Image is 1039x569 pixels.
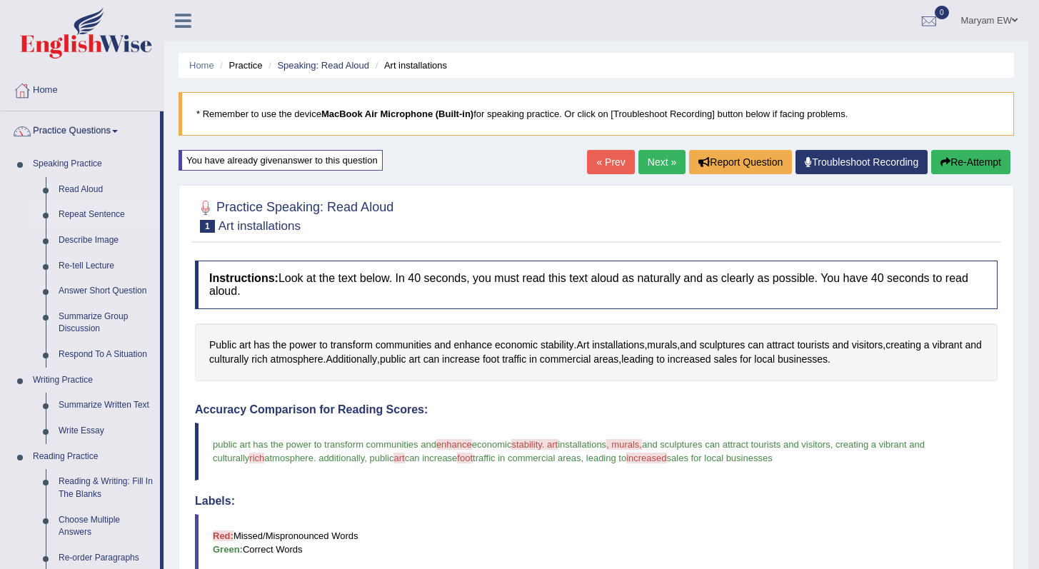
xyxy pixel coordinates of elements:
div: . , , , . , , . [195,323,998,381]
span: 1 [200,220,215,233]
span: Click to see word definition [319,338,328,353]
span: , [830,439,833,450]
span: Click to see word definition [797,338,829,353]
span: Click to see word definition [254,338,270,353]
span: art [393,453,404,463]
span: Click to see word definition [832,338,848,353]
span: Click to see word definition [621,352,653,367]
span: Click to see word definition [273,338,286,353]
a: Reading Practice [26,444,160,470]
span: Click to see word definition [408,352,420,367]
span: Click to see word definition [656,352,665,367]
a: Speaking: Read Aloud [277,60,369,71]
b: MacBook Air Microphone (Built-in) [321,109,473,119]
a: Respond To A Situation [52,342,160,368]
span: traffic in commercial areas [473,453,581,463]
a: Home [1,71,164,106]
span: Click to see word definition [442,352,480,367]
span: sales for local businesses [667,453,773,463]
span: Click to see word definition [423,352,440,367]
a: Read Aloud [52,177,160,203]
b: Red: [213,530,234,541]
a: Re-tell Lecture [52,253,160,279]
span: Click to see word definition [668,352,711,367]
a: Repeat Sentence [52,202,160,228]
a: Next » [638,150,686,174]
a: Summarize Group Discussion [52,304,160,342]
span: Click to see word definition [434,338,451,353]
span: Click to see word definition [209,338,236,353]
span: , [364,453,367,463]
span: leading to [586,453,626,463]
span: economic [472,439,512,450]
span: . [313,453,316,463]
span: Click to see word definition [502,352,526,367]
a: Choose Multiple Answers [52,508,160,545]
span: , [581,453,584,463]
span: Click to see word definition [965,338,981,353]
span: Click to see word definition [592,338,644,353]
h4: Accuracy Comparison for Reading Scores: [195,403,998,416]
span: Click to see word definition [529,352,537,367]
a: Summarize Written Text [52,393,160,418]
span: Click to see word definition [740,352,751,367]
span: Click to see word definition [852,338,883,353]
span: Click to see word definition [483,352,499,367]
b: Green: [213,544,243,555]
span: Click to see word definition [331,338,373,353]
span: 0 [935,6,949,19]
span: additionally [318,453,364,463]
span: increased [626,453,666,463]
small: Art installations [219,219,301,233]
a: Answer Short Question [52,278,160,304]
a: Troubleshoot Recording [795,150,928,174]
span: Click to see word definition [251,352,268,367]
li: Practice [216,59,262,72]
span: Click to see word definition [713,352,737,367]
span: enhance [436,439,472,450]
span: installations [558,439,606,450]
h4: Labels: [195,495,998,508]
span: Click to see word definition [933,338,963,353]
span: Click to see word definition [289,338,316,353]
span: Click to see word definition [271,352,323,367]
span: Click to see word definition [778,352,828,367]
span: Click to see word definition [593,352,618,367]
span: Click to see word definition [541,338,574,353]
span: Click to see word definition [495,338,538,353]
span: atmosphere [264,453,313,463]
span: can increase [405,453,458,463]
a: Speaking Practice [26,151,160,177]
span: public art has the power to transform communities and [213,439,436,450]
span: Click to see word definition [209,352,249,367]
div: You have already given answer to this question [179,150,383,171]
span: Click to see word definition [453,338,492,353]
span: Click to see word definition [540,352,591,367]
b: Instructions: [209,272,278,284]
a: Home [189,60,214,71]
span: foot [457,453,473,463]
span: rich [249,453,264,463]
span: Click to see word definition [885,338,921,353]
h2: Practice Speaking: Read Aloud [195,197,393,233]
span: Click to see word definition [326,352,377,367]
span: Click to see word definition [576,338,589,353]
a: Write Essay [52,418,160,444]
h4: Look at the text below. In 40 seconds, you must read this text aloud as naturally and as clearly ... [195,261,998,308]
span: Click to see word definition [239,338,251,353]
span: public [370,453,394,463]
a: Reading & Writing: Fill In The Blanks [52,469,160,507]
span: , murals, [606,439,642,450]
a: Practice Questions [1,111,160,147]
button: Report Question [689,150,792,174]
a: « Prev [587,150,634,174]
span: Click to see word definition [748,338,764,353]
button: Re-Attempt [931,150,1010,174]
span: Click to see word definition [754,352,775,367]
span: Click to see word definition [380,352,406,367]
li: Art installations [372,59,447,72]
a: Describe Image [52,228,160,253]
span: Click to see word definition [680,338,696,353]
blockquote: * Remember to use the device for speaking practice. Or click on [Troubleshoot Recording] button b... [179,92,1014,136]
span: Click to see word definition [924,338,930,353]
